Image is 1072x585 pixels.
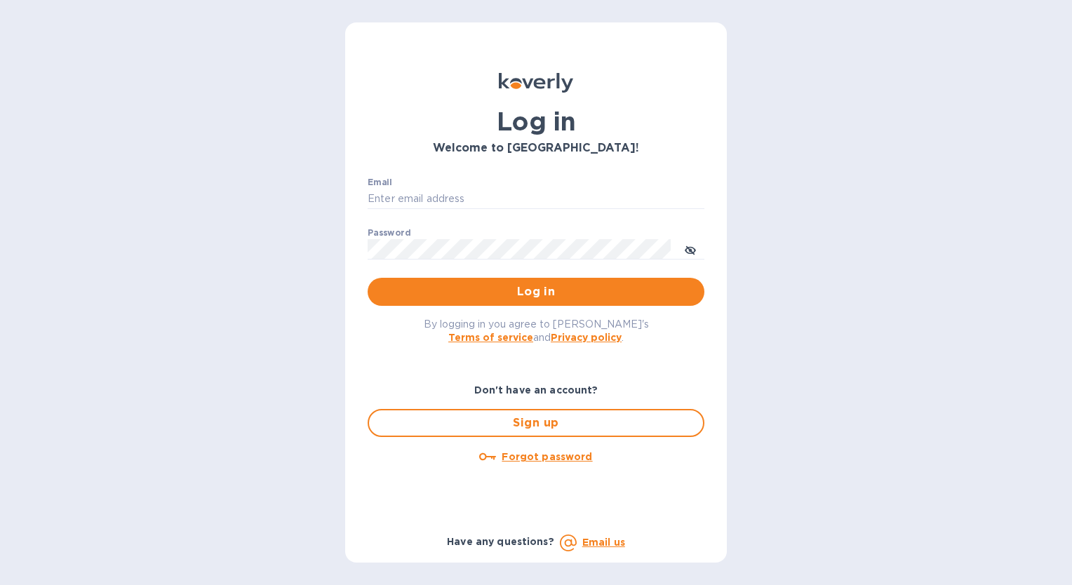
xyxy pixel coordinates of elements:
span: By logging in you agree to [PERSON_NAME]'s and . [424,318,649,343]
h3: Welcome to [GEOGRAPHIC_DATA]! [368,142,704,155]
h1: Log in [368,107,704,136]
a: Email us [582,537,625,548]
button: Log in [368,278,704,306]
span: Sign up [380,415,692,431]
img: Koverly [499,73,573,93]
a: Terms of service [448,332,533,343]
b: Have any questions? [447,536,554,547]
b: Don't have an account? [474,384,598,396]
input: Enter email address [368,189,704,210]
label: Email [368,178,392,187]
button: Sign up [368,409,704,437]
button: toggle password visibility [676,235,704,263]
a: Privacy policy [551,332,622,343]
label: Password [368,229,410,237]
u: Forgot password [502,451,592,462]
span: Log in [379,283,693,300]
